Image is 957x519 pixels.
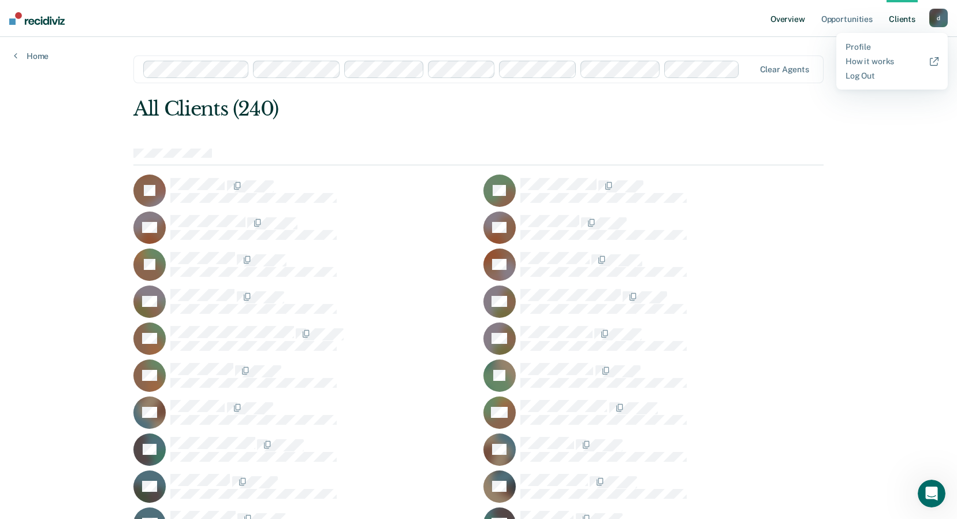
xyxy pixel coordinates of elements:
a: Home [14,51,49,61]
div: Clear agents [760,65,809,75]
iframe: Intercom live chat [918,480,945,507]
img: Recidiviz [9,12,65,25]
a: How it works [846,57,939,66]
div: All Clients (240) [133,97,686,121]
button: d [929,9,948,27]
a: Profile [846,42,939,52]
a: Log Out [846,71,939,81]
